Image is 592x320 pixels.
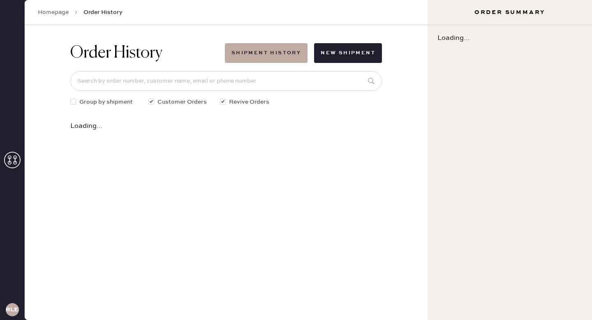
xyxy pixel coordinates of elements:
[83,8,123,16] span: Order History
[428,8,592,16] h3: Order Summary
[70,71,382,91] input: Search by order number, customer name, email or phone number
[38,8,69,16] a: Homepage
[6,307,19,313] h3: RLESA
[314,43,382,63] button: New Shipment
[70,43,162,63] h1: Order History
[79,97,133,107] span: Group by shipment
[229,97,269,107] span: Revive Orders
[157,97,207,107] span: Customer Orders
[428,25,592,51] div: Loading...
[225,43,308,63] button: Shipment History
[70,123,382,130] div: Loading...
